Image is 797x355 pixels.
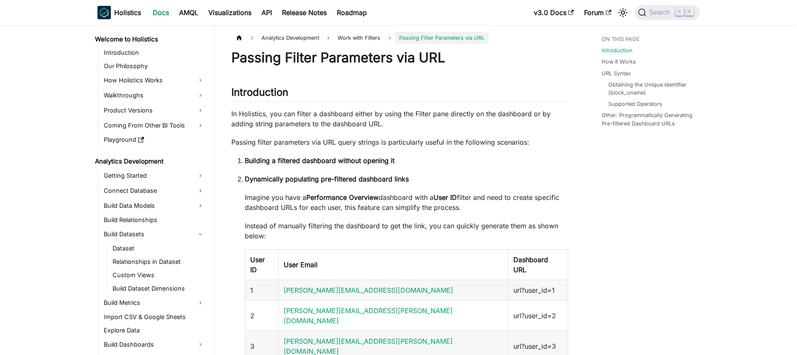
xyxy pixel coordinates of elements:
a: Coming From Other BI Tools [101,119,207,132]
th: User ID [245,250,278,280]
p: Passing filter parameters via URL query strings is particularly useful in the following scenarios: [231,137,568,147]
span: Search [646,9,675,16]
a: Our Philosophy [101,60,207,72]
a: Welcome to Holistics [92,33,207,45]
th: User Email [278,250,508,280]
a: Analytics Development [92,156,207,167]
strong: Building a filtered dashboard without opening it [245,156,395,165]
td: 2 [245,301,278,331]
th: Dashboard URL [508,250,568,280]
a: How It Works [602,58,636,66]
strong: Dynamically populating pre-filtered dashboard links [245,175,409,183]
a: Walkthroughs [101,89,207,102]
a: HolisticsHolistics [97,6,141,19]
a: Build Dashboards [101,338,207,351]
nav: Docs sidebar [89,25,215,355]
b: Holistics [114,8,141,18]
a: Build Data Models [101,199,207,212]
a: Visualizations [203,6,256,19]
a: Forum [579,6,616,19]
a: v3.0 Docs [529,6,579,19]
a: Docs [148,6,174,19]
a: Obtaining the Unique Identifier (block_uname) [608,81,692,97]
button: Switch between dark and light mode (currently light mode) [616,6,630,19]
a: Custom Views [110,269,207,281]
a: Build Datasets [101,227,207,241]
span: Work with Filters [333,32,384,44]
img: Holistics [97,6,111,19]
a: Dataset [110,243,207,254]
td: url?user_id=2 [508,301,568,331]
a: Build Dataset Dimensions [110,283,207,294]
a: Playground [101,134,207,146]
a: How Holistics Works [101,74,207,87]
span: Analytics Development [257,32,323,44]
a: Relationships in Dataset [110,256,207,268]
a: Connect Database [101,184,207,197]
a: AMQL [174,6,203,19]
p: In Holistics, you can filter a dashboard either by using the Filter pane directly on the dashboar... [231,109,568,129]
a: Home page [231,32,247,44]
a: Supported Operators [608,100,662,108]
a: Build Relationships [101,214,207,226]
kbd: ⌘ [675,8,684,16]
a: Getting Started [101,169,207,182]
td: 1 [245,280,278,301]
p: Instead of manually filtering the dashboard to get the link, you can quickly generate them as sho... [245,221,568,241]
a: Explore Data [101,324,207,336]
strong: User ID [433,193,457,202]
a: Release Notes [277,6,332,19]
h1: Passing Filter Parameters via URL [231,49,568,66]
a: Other: Programmatically Generating Pre-filtered Dashboard URLs [602,111,695,127]
a: [PERSON_NAME][EMAIL_ADDRESS][PERSON_NAME][DOMAIN_NAME] [284,306,453,325]
td: url?user_id=1 [508,280,568,301]
nav: Breadcrumbs [231,32,568,44]
a: URL Syntax [602,69,631,77]
strong: Performance Overview [306,193,379,202]
span: Passing Filter Parameters via URL [395,32,489,44]
a: Roadmap [332,6,372,19]
p: Imagine you have a dashboard with a filter and need to create specific dashboard URLs for each us... [245,192,568,212]
a: Product Versions [101,104,207,117]
a: Introduction [602,46,633,54]
button: Search (Command+K) [635,5,700,20]
a: [PERSON_NAME][EMAIL_ADDRESS][DOMAIN_NAME] [284,286,453,294]
a: Import CSV & Google Sheets [101,311,207,323]
a: Build Metrics [101,296,207,309]
kbd: K [685,8,694,16]
a: Introduction [101,47,207,59]
h2: Introduction [231,86,568,102]
a: API [256,6,277,19]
